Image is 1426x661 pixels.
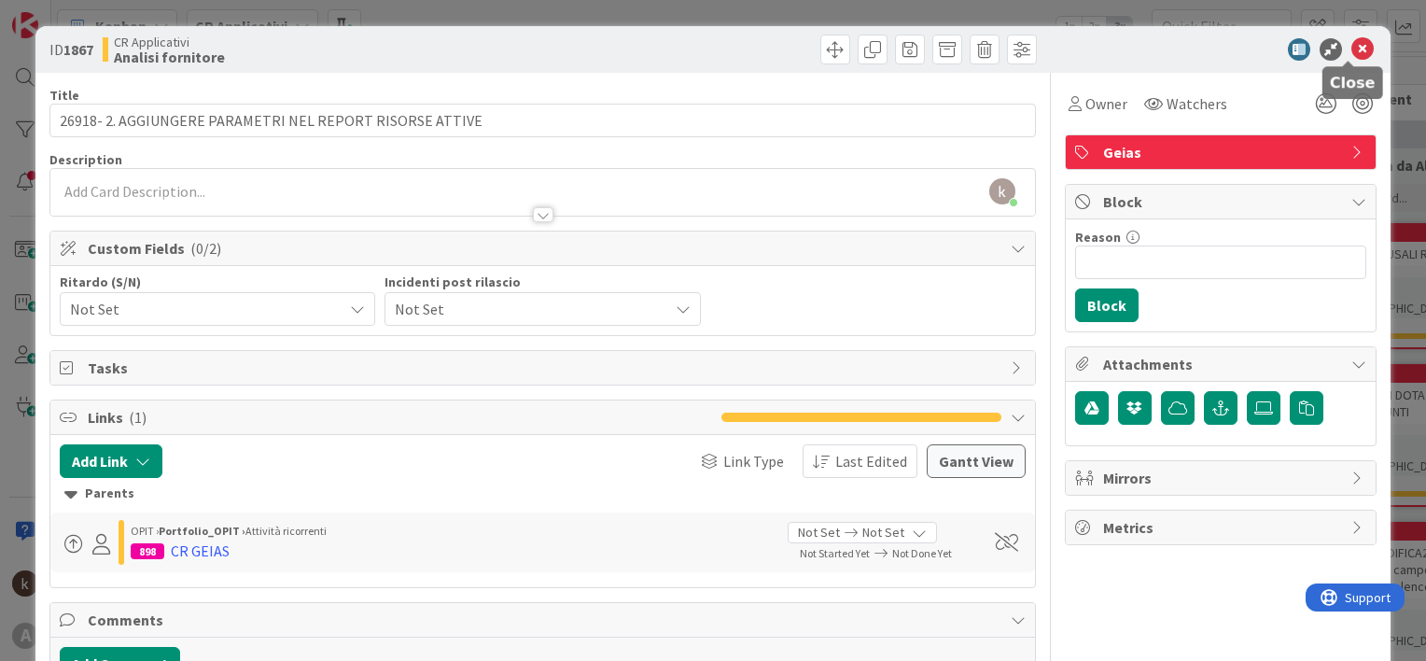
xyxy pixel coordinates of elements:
div: Ritardo (S/N) [60,275,375,288]
span: Owner [1085,92,1127,115]
input: type card name here... [49,104,1036,137]
h5: Close [1330,74,1376,91]
span: Not Set [798,523,840,542]
label: Reason [1075,229,1121,246]
span: CR Applicativi [114,35,225,49]
span: Attachments [1103,353,1342,375]
span: Last Edited [835,450,907,472]
img: AAcHTtd5rm-Hw59dezQYKVkaI0MZoYjvbSZnFopdN0t8vu62=s96-c [989,178,1015,204]
label: Title [49,87,79,104]
span: Description [49,151,122,168]
span: Geias [1103,141,1342,163]
span: Support [39,3,85,25]
span: ( 0/2 ) [190,239,221,258]
button: Last Edited [803,444,917,478]
span: Comments [88,609,1001,631]
span: Not Set [862,523,904,542]
span: Not Done Yet [892,546,952,560]
span: Tasks [88,357,1001,379]
button: Gantt View [927,444,1026,478]
button: Block [1075,288,1139,322]
span: Mirrors [1103,467,1342,489]
span: OPIT › [131,524,159,538]
span: Custom Fields [88,237,1001,260]
span: Not Set [395,296,658,322]
span: ( 1 ) [129,408,147,427]
button: Add Link [60,444,162,478]
span: Not Set [70,296,333,322]
span: Link Type [723,450,784,472]
div: 898 [131,543,164,559]
span: Block [1103,190,1342,213]
span: Not Started Yet [800,546,870,560]
b: Portfolio_OPIT › [159,524,245,538]
div: Incidenti post rilascio [384,275,700,288]
span: Watchers [1167,92,1227,115]
span: Metrics [1103,516,1342,539]
span: ID [49,38,93,61]
div: CR GEIAS [171,540,230,562]
b: Analisi fornitore [114,49,225,64]
span: Attività ricorrenti [245,524,327,538]
span: Links [88,406,712,429]
div: Parents [64,484,1021,504]
b: 1867 [63,40,93,59]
